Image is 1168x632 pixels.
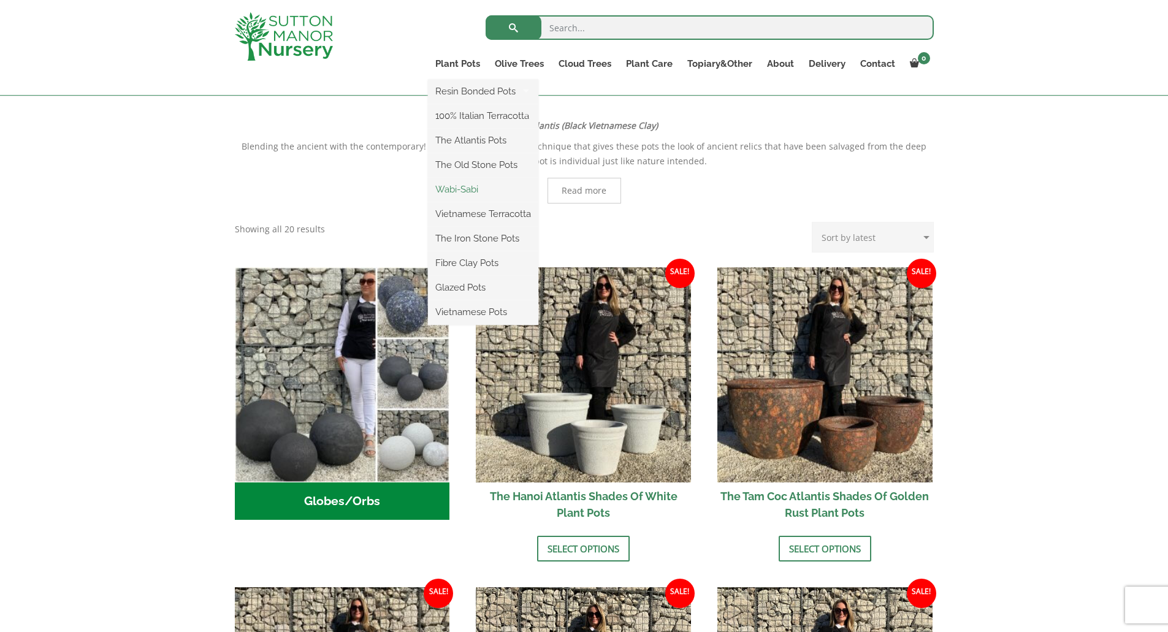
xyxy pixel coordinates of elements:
a: Delivery [801,55,853,72]
a: The Iron Stone Pots [428,229,538,248]
a: Glazed Pots [428,278,538,297]
img: Globes/Orbs [235,267,450,482]
strong: The Atlantis (Black Vietnamese Clay) [510,120,658,131]
h2: The Tam Coc Atlantis Shades Of Golden Rust Plant Pots [717,482,933,527]
a: Select options for “The Hanoi Atlantis Shades Of White Plant Pots” [537,536,630,562]
select: Shop order [812,222,934,253]
a: Fibre Clay Pots [428,254,538,272]
a: 0 [903,55,934,72]
a: Vietnamese Terracotta [428,205,538,223]
h2: Globes/Orbs [235,482,450,520]
a: Resin Bonded Pots [428,82,538,101]
p: Blending the ancient with the contemporary! The art of “sgraffito” is a technique that gives thes... [235,139,934,169]
a: The Atlantis Pots [428,131,538,150]
a: Sale! The Hanoi Atlantis Shades Of White Plant Pots [476,267,691,527]
span: Sale! [907,579,936,608]
a: Wabi-Sabi [428,180,538,199]
a: Sale! The Tam Coc Atlantis Shades Of Golden Rust Plant Pots [717,267,933,527]
a: 100% Italian Terracotta [428,107,538,125]
span: Sale! [665,259,695,288]
a: Select options for “The Tam Coc Atlantis Shades Of Golden Rust Plant Pots” [779,536,871,562]
a: Olive Trees [487,55,551,72]
a: Vietnamese Pots [428,303,538,321]
h2: The Hanoi Atlantis Shades Of White Plant Pots [476,482,691,527]
a: Topiary&Other [680,55,760,72]
img: logo [235,12,333,61]
span: 0 [918,52,930,64]
span: Sale! [424,579,453,608]
a: About [760,55,801,72]
span: Sale! [907,259,936,288]
img: The Tam Coc Atlantis Shades Of Golden Rust Plant Pots [717,267,933,482]
a: Visit product category Globes/Orbs [235,267,450,520]
a: Plant Pots [428,55,487,72]
p: Showing all 20 results [235,222,325,237]
a: Contact [853,55,903,72]
a: Cloud Trees [551,55,619,72]
a: Plant Care [619,55,680,72]
a: The Old Stone Pots [428,156,538,174]
input: Search... [486,15,934,40]
span: Sale! [665,579,695,608]
img: The Hanoi Atlantis Shades Of White Plant Pots [476,267,691,482]
span: Read more [562,186,606,195]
